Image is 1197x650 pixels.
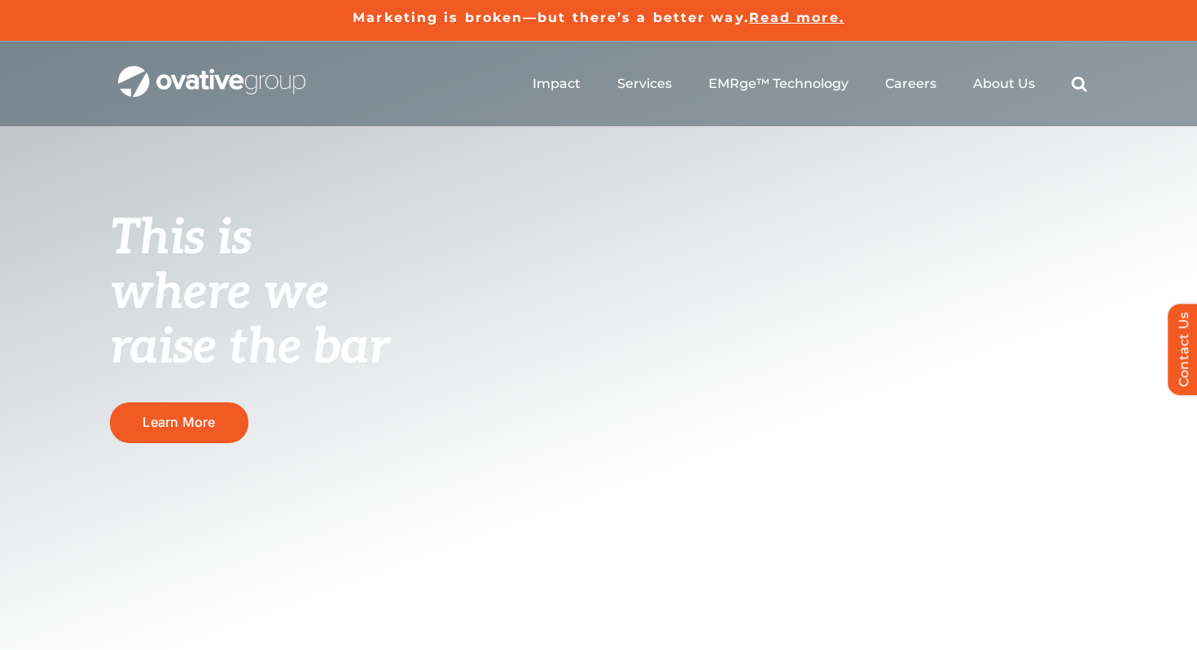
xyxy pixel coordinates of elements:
[708,76,848,92] a: EMRge™ Technology
[110,402,248,442] a: Learn More
[1072,76,1087,92] a: Search
[110,209,252,268] span: This is
[885,76,936,92] a: Careers
[533,76,581,92] a: Impact
[749,10,844,25] a: Read more.
[533,58,1087,110] nav: Menu
[110,264,389,377] span: where we raise the bar
[973,76,1035,92] a: About Us
[617,76,672,92] a: Services
[353,10,749,25] a: Marketing is broken—but there’s a better way.
[118,64,305,80] a: OG_Full_horizontal_WHT
[142,415,215,430] span: Learn More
